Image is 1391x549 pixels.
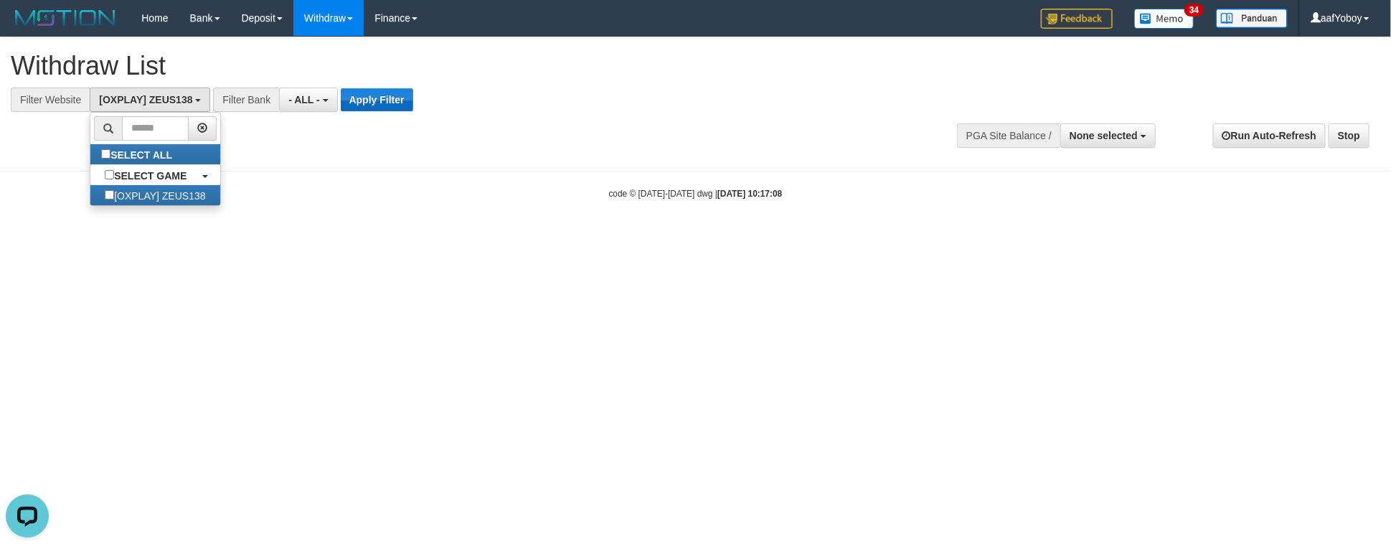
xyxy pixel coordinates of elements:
strong: [DATE] 10:17:08 [717,189,782,199]
button: Open LiveChat chat widget [6,6,49,49]
button: None selected [1060,123,1156,148]
span: None selected [1070,130,1138,141]
a: Stop [1329,123,1369,148]
a: SELECT GAME [90,165,220,185]
label: [OXPLAY] ZEUS138 [90,185,220,205]
span: [OXPLAY] ZEUS138 [99,94,192,105]
h1: Withdraw List [11,52,913,80]
div: PGA Site Balance / [957,123,1060,148]
label: SELECT ALL [90,144,187,164]
img: panduan.png [1216,9,1288,28]
span: 34 [1184,4,1204,17]
img: Feedback.jpg [1041,9,1113,29]
b: SELECT GAME [114,170,187,182]
button: - ALL - [279,88,337,112]
input: SELECT GAME [105,170,114,179]
button: Apply Filter [341,88,413,111]
span: - ALL - [288,94,320,105]
input: SELECT ALL [101,149,110,159]
button: [OXPLAY] ZEUS138 [90,88,210,112]
img: Button%20Memo.svg [1134,9,1194,29]
small: code © [DATE]-[DATE] dwg | [609,189,783,199]
a: Run Auto-Refresh [1213,123,1326,148]
input: [OXPLAY] ZEUS138 [105,190,114,200]
div: Filter Website [11,88,90,112]
div: Filter Bank [213,88,279,112]
img: MOTION_logo.png [11,7,120,29]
